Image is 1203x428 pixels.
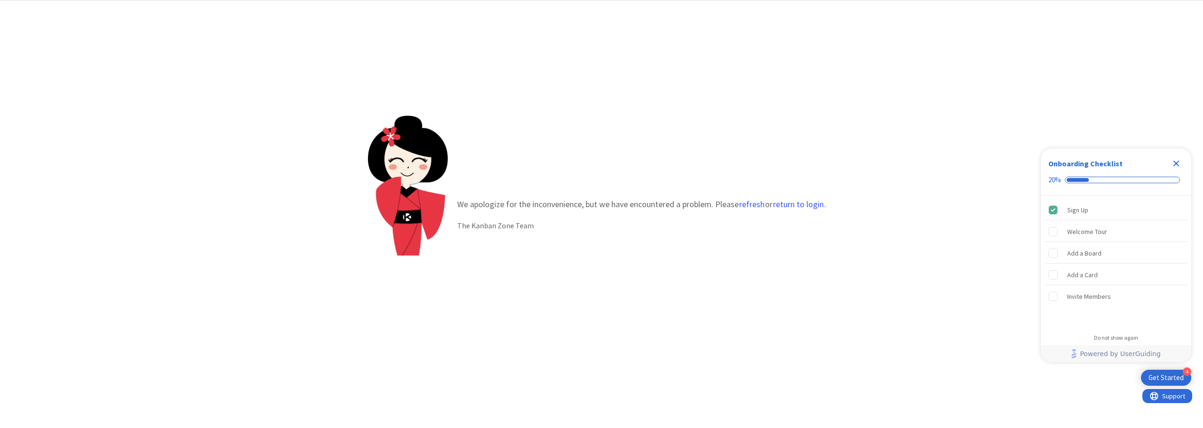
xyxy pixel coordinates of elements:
div: Invite Members [1067,291,1111,302]
div: Welcome Tour [1067,226,1107,237]
div: Get Started [1148,373,1184,382]
div: The Kanban Zone Team [457,220,826,231]
div: Checklist Container [1041,148,1191,362]
div: Onboarding Checklist [1048,158,1123,169]
div: Add a Board [1067,248,1101,259]
div: Welcome Tour is incomplete. [1045,221,1187,242]
div: 4 [1183,367,1191,376]
div: 20% [1048,176,1061,184]
div: Add a Board is incomplete. [1045,243,1187,264]
div: Sign Up is complete. [1045,200,1187,220]
div: Open Get Started checklist, remaining modules: 4 [1141,370,1191,386]
div: Add a Card [1067,269,1098,280]
div: Checklist progress: 20% [1048,176,1184,184]
a: Powered by UserGuiding [1046,345,1187,362]
div: Sign Up [1067,204,1088,216]
button: return to login [773,200,824,209]
div: Do not show again [1094,334,1138,342]
div: Checklist items [1041,196,1191,328]
button: refresh [739,200,765,209]
div: Close Checklist [1169,156,1184,171]
span: Powered by UserGuiding [1080,348,1161,359]
div: Footer [1041,345,1191,362]
div: Add a Card is incomplete. [1045,265,1187,285]
span: Support [20,1,43,13]
p: We apologize for the inconvenience, but we have encountered a problem. Please or . [457,198,826,210]
div: Invite Members is incomplete. [1045,286,1187,307]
